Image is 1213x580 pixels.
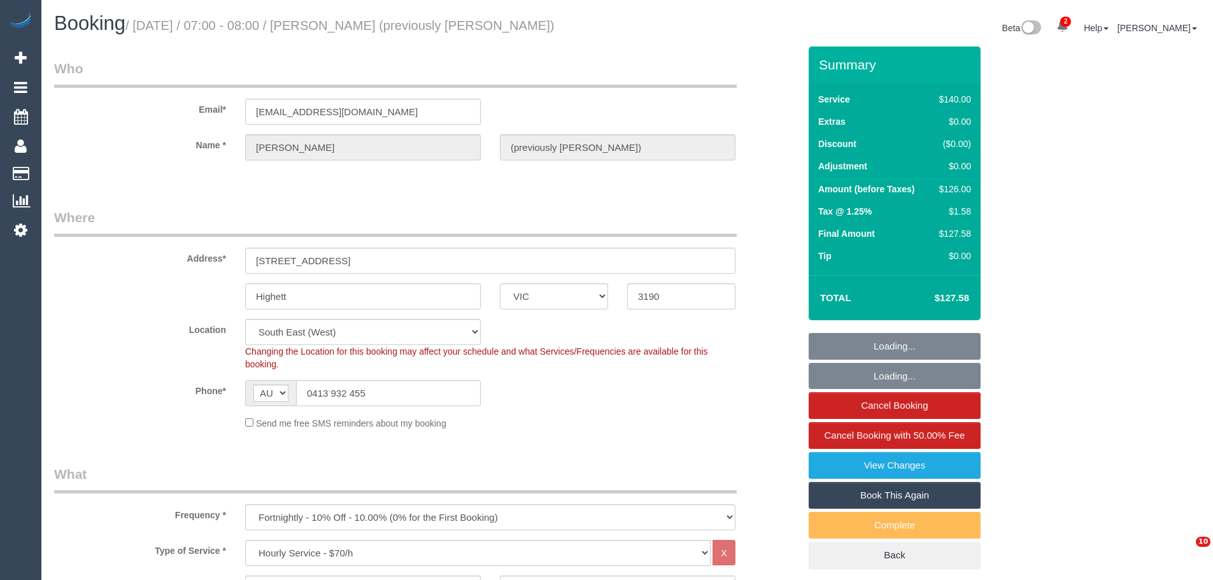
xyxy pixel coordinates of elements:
[45,540,236,557] label: Type of Service *
[818,205,872,218] label: Tax @ 1.25%
[245,283,481,309] input: Suburb*
[245,99,481,125] input: Email*
[245,346,708,369] span: Changing the Location for this booking may affect your schedule and what Services/Frequencies are...
[934,138,971,150] div: ($0.00)
[125,18,554,32] small: / [DATE] / 07:00 - 08:00 / [PERSON_NAME] (previously [PERSON_NAME])
[1117,23,1197,33] a: [PERSON_NAME]
[825,430,965,441] span: Cancel Booking with 50.00% Fee
[809,422,981,449] a: Cancel Booking with 50.00% Fee
[45,319,236,336] label: Location
[934,160,971,173] div: $0.00
[54,208,737,237] legend: Where
[54,465,737,493] legend: What
[934,205,971,218] div: $1.58
[256,418,446,428] span: Send me free SMS reminders about my booking
[934,227,971,240] div: $127.58
[245,134,481,160] input: First Name*
[500,134,735,160] input: Last Name*
[296,380,481,406] input: Phone*
[809,452,981,479] a: View Changes
[818,93,850,106] label: Service
[818,160,867,173] label: Adjustment
[45,504,236,521] label: Frequency *
[934,93,971,106] div: $140.00
[627,283,735,309] input: Post Code*
[818,227,875,240] label: Final Amount
[934,115,971,128] div: $0.00
[818,115,846,128] label: Extras
[1020,20,1041,37] img: New interface
[1170,537,1200,567] iframe: Intercom live chat
[45,99,236,116] label: Email*
[818,183,914,195] label: Amount (before Taxes)
[934,250,971,262] div: $0.00
[54,12,125,34] span: Booking
[809,542,981,569] a: Back
[809,392,981,419] a: Cancel Booking
[8,13,33,31] img: Automaid Logo
[45,380,236,397] label: Phone*
[809,482,981,509] a: Book This Again
[819,57,974,72] h3: Summary
[818,138,856,150] label: Discount
[1050,13,1075,41] a: 2
[1002,23,1042,33] a: Beta
[818,250,832,262] label: Tip
[1060,17,1071,27] span: 2
[1196,537,1210,547] span: 10
[897,293,969,304] h4: $127.58
[934,183,971,195] div: $126.00
[54,59,737,88] legend: Who
[45,134,236,152] label: Name *
[45,248,236,265] label: Address*
[1084,23,1109,33] a: Help
[820,292,851,303] strong: Total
